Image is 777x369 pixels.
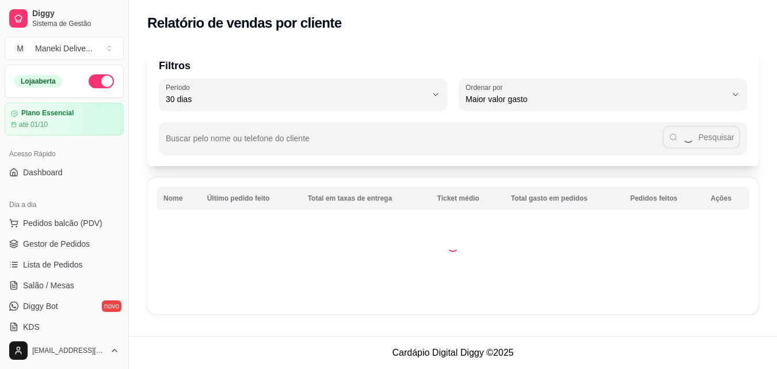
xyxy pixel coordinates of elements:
[466,93,726,105] span: Maior valor gasto
[14,75,62,88] div: Loja aberta
[159,58,747,74] p: Filtros
[5,195,124,214] div: Dia a dia
[5,5,124,32] a: DiggySistema de Gestão
[159,78,447,111] button: Período30 dias
[5,145,124,163] div: Acesso Rápido
[23,238,90,250] span: Gestor de Pedidos
[19,120,48,129] article: até 01/10
[166,137,662,149] input: Buscar pelo nome ou telefone do cliente
[35,43,93,54] div: Maneki Delive ...
[5,318,124,336] a: KDS
[5,235,124,253] a: Gestor de Pedidos
[5,37,124,60] button: Select a team
[466,82,506,92] label: Ordenar por
[5,255,124,274] a: Lista de Pedidos
[5,276,124,295] a: Salão / Mesas
[32,9,119,19] span: Diggy
[459,78,747,111] button: Ordenar porMaior valor gasto
[5,163,124,182] a: Dashboard
[5,103,124,135] a: Plano Essencialaté 01/10
[23,321,40,333] span: KDS
[23,300,58,312] span: Diggy Bot
[32,19,119,28] span: Sistema de Gestão
[21,109,74,118] article: Plano Essencial
[129,336,777,369] footer: Cardápio Digital Diggy © 2025
[147,14,342,32] h2: Relatório de vendas por cliente
[14,43,26,54] span: M
[166,93,426,105] span: 30 dias
[89,74,114,88] button: Alterar Status
[5,297,124,315] a: Diggy Botnovo
[23,280,74,291] span: Salão / Mesas
[5,337,124,364] button: [EMAIL_ADDRESS][DOMAIN_NAME]
[5,214,124,232] button: Pedidos balcão (PDV)
[23,167,63,178] span: Dashboard
[23,259,83,270] span: Lista de Pedidos
[447,240,459,252] div: Loading
[166,82,193,92] label: Período
[23,217,102,229] span: Pedidos balcão (PDV)
[32,346,105,355] span: [EMAIL_ADDRESS][DOMAIN_NAME]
